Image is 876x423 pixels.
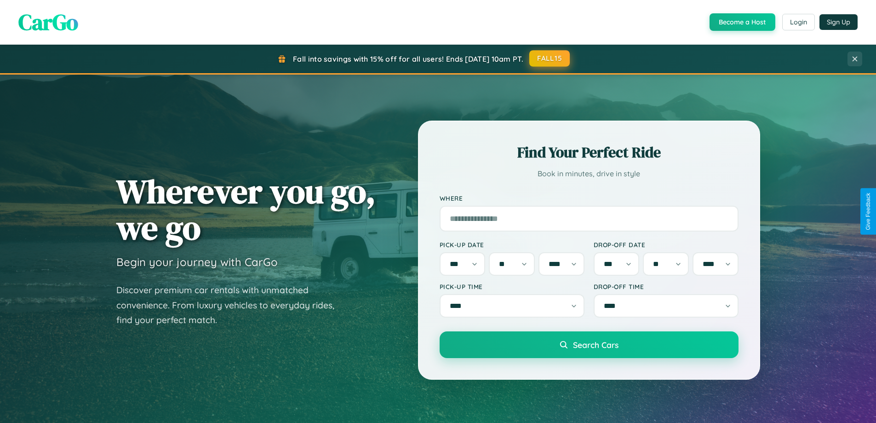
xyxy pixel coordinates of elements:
button: Sign Up [819,14,858,30]
p: Discover premium car rentals with unmatched convenience. From luxury vehicles to everyday rides, ... [116,283,346,328]
span: Fall into savings with 15% off for all users! Ends [DATE] 10am PT. [293,54,523,64]
label: Pick-up Date [440,241,584,249]
button: Search Cars [440,331,739,358]
p: Book in minutes, drive in style [440,167,739,180]
button: Become a Host [710,13,775,31]
label: Drop-off Date [594,241,739,249]
h1: Wherever you go, we go [116,173,376,246]
label: Pick-up Time [440,283,584,290]
span: CarGo [18,7,78,37]
div: Give Feedback [865,193,871,230]
label: Where [440,194,739,202]
label: Drop-off Time [594,283,739,290]
span: Search Cars [573,340,618,350]
h3: Begin your journey with CarGo [116,255,278,269]
button: Login [782,14,815,30]
button: FALL15 [529,50,570,67]
h2: Find Your Perfect Ride [440,142,739,162]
